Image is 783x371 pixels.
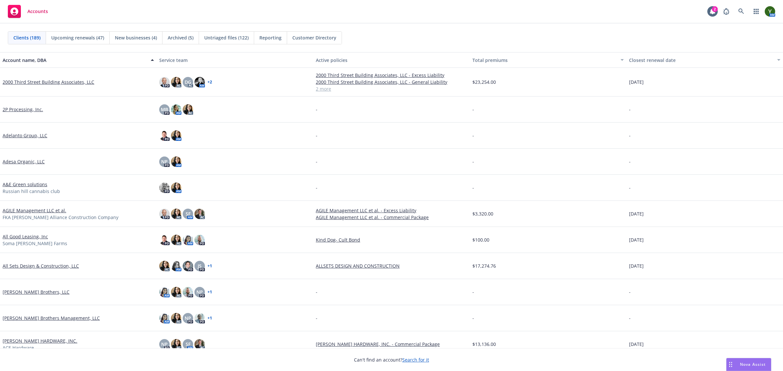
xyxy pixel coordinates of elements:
span: NP [161,158,168,165]
img: photo [183,104,193,115]
img: photo [159,130,170,141]
div: Closest renewal date [629,57,773,64]
span: SF [186,210,191,217]
span: - [472,315,474,321]
span: Can't find an account? [354,356,429,363]
img: photo [194,77,205,87]
img: photo [194,313,205,323]
img: photo [159,287,170,297]
a: 2000 Third Street Building Associates, LLC - General Liability [316,79,467,85]
a: [PERSON_NAME] HARDWARE, INC. - Commercial Package [316,341,467,348]
a: [PERSON_NAME] HARDWARE, INC. [3,337,77,344]
img: photo [171,104,181,115]
img: photo [171,209,181,219]
div: Total premiums [472,57,617,64]
img: photo [159,183,170,193]
span: Nova Assist [740,362,766,367]
a: [PERSON_NAME] Brothers, LLC [3,289,69,295]
img: photo [159,235,170,245]
span: - [472,132,474,139]
span: - [629,289,631,295]
img: photo [183,287,193,297]
img: photo [171,130,181,141]
a: AGILE Management LLC et al. - Commercial Package [316,214,467,221]
img: photo [171,156,181,167]
img: photo [194,235,205,245]
span: SF [186,341,191,348]
span: Soma [PERSON_NAME] Farms [3,240,67,247]
img: photo [171,235,181,245]
div: Active policies [316,57,467,64]
a: 2000 Third Street Building Associates, LLC [3,79,94,85]
img: photo [159,313,170,323]
a: [PERSON_NAME] Brothers Management, LLC [3,315,100,321]
span: [DATE] [629,79,644,85]
img: photo [171,287,181,297]
a: + 1 [207,290,212,294]
span: Untriaged files (122) [204,34,249,41]
span: MB [161,106,168,113]
img: photo [171,339,181,349]
span: - [629,158,631,165]
img: photo [194,209,205,219]
img: photo [765,6,775,17]
a: Search [735,5,748,18]
span: - [629,132,631,139]
img: photo [171,313,181,323]
span: JS [198,262,202,269]
a: Adelanto Group, LLC [3,132,47,139]
a: Accounts [5,2,51,21]
a: + 1 [207,316,212,320]
div: Drag to move [727,358,735,371]
button: Active policies [313,52,470,68]
span: ACE Hardware [3,344,34,351]
span: Accounts [27,9,48,14]
span: $23,254.00 [472,79,496,85]
span: [DATE] [629,341,644,348]
div: 2 [712,6,718,12]
span: - [629,106,631,113]
span: - [472,289,474,295]
span: Archived (5) [168,34,193,41]
span: - [472,106,474,113]
a: Switch app [750,5,763,18]
span: [DATE] [629,262,644,269]
span: [DATE] [629,236,644,243]
img: photo [171,183,181,193]
img: photo [159,209,170,219]
span: $17,274.76 [472,262,496,269]
button: Total premiums [470,52,626,68]
span: - [316,106,317,113]
span: - [629,184,631,191]
img: photo [183,235,193,245]
a: All Sets Design & Construction, LLC [3,262,79,269]
span: [DATE] [629,210,644,217]
a: 2P Processing, Inc. [3,106,43,113]
img: photo [194,339,205,349]
span: Russian hill cannabis club [3,188,60,195]
img: photo [171,77,181,87]
span: Customer Directory [292,34,336,41]
img: photo [171,261,181,271]
span: NP [161,341,168,348]
span: - [316,184,317,191]
span: NP [196,289,203,295]
span: New businesses (4) [115,34,157,41]
span: DG [185,79,191,85]
span: - [316,315,317,321]
div: Account name, DBA [3,57,147,64]
span: - [629,315,631,321]
span: FKA [PERSON_NAME] Alliance Construction Company [3,214,118,221]
a: Search for it [402,357,429,363]
span: - [316,289,317,295]
a: Kind Dog- Cult Bond [316,236,467,243]
span: - [316,158,317,165]
a: AGILE Management LLC et al. - Excess Liability [316,207,467,214]
a: 2 more [316,85,467,92]
button: Service team [157,52,313,68]
span: NP [185,315,191,321]
img: photo [183,261,193,271]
